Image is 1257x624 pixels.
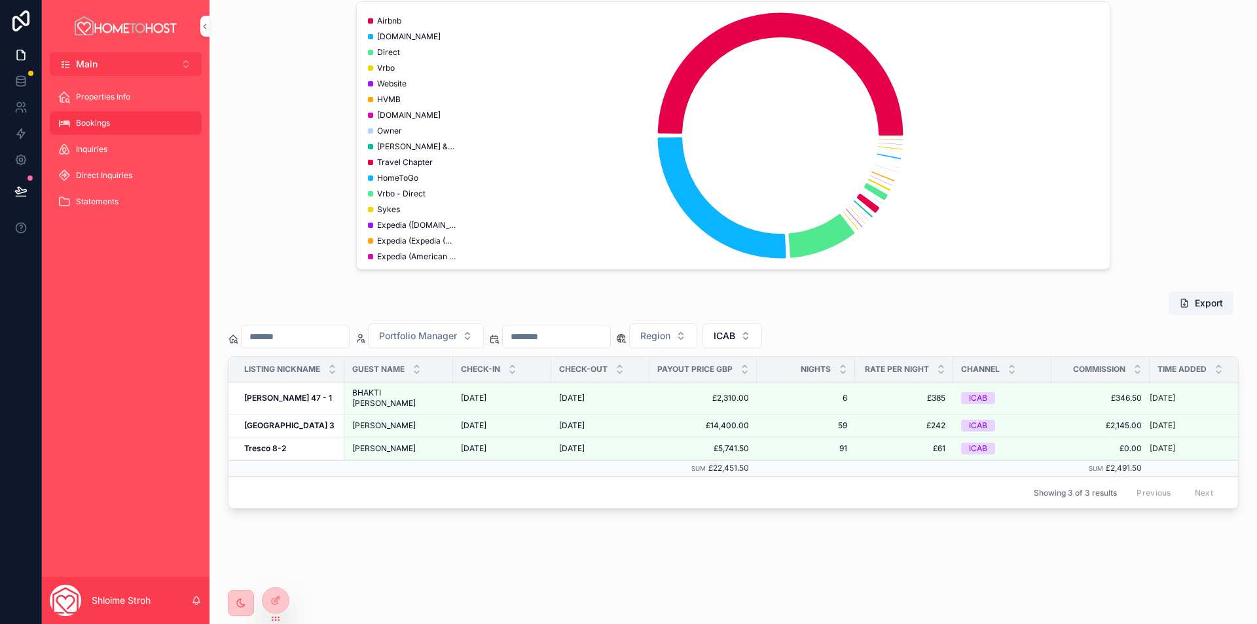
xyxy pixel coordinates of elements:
strong: [GEOGRAPHIC_DATA] 3 [244,420,335,430]
span: HomeToGo [377,173,418,183]
button: Select Button [702,323,762,348]
span: Guest name [352,364,405,375]
span: ICAB [714,329,735,342]
span: Portfolio Manager [379,329,457,342]
span: Direct Inquiries [76,170,132,181]
a: Properties Info [50,85,202,109]
span: [DATE] [461,420,486,431]
a: [PERSON_NAME] [352,443,445,454]
a: £5,741.50 [657,443,749,454]
a: ICAB [961,443,1044,454]
a: [DATE] [559,443,642,454]
div: chart [365,10,1102,261]
a: £14,400.00 [657,420,749,431]
span: [DATE] [461,443,486,454]
span: Vrbo [377,63,395,73]
span: £346.50 [1059,393,1142,403]
a: [DATE] [461,443,543,454]
a: £385 [863,393,945,403]
a: [PERSON_NAME] [352,420,445,431]
a: 59 [765,420,847,431]
strong: Tresco 8-2 [244,443,286,453]
a: 91 [765,443,847,454]
a: Inquiries [50,138,202,161]
a: £2,310.00 [657,393,749,403]
a: ICAB [961,392,1044,404]
span: Direct [377,47,400,58]
small: Sum [691,465,706,472]
button: Export [1169,291,1233,315]
span: Time added [1157,364,1207,375]
span: Sykes [377,204,400,215]
div: ICAB [969,420,987,431]
p: [DATE] [1150,420,1175,431]
span: £22,451.50 [708,463,749,473]
span: Listing nickname [244,364,320,375]
span: Travel Chapter [377,157,433,168]
a: Tresco 8-2 [244,443,337,454]
span: Bookings [76,118,110,128]
a: £0.00 [1059,443,1142,454]
div: scrollable content [42,76,209,230]
button: Select Button [368,323,484,348]
a: [DATE] [1150,443,1232,454]
span: [DOMAIN_NAME] [377,110,441,120]
span: [DATE] [559,443,585,454]
a: ICAB [961,420,1044,431]
div: ICAB [969,392,987,404]
span: Expedia ([DOMAIN_NAME]) [377,220,456,230]
a: [DATE] [461,393,543,403]
span: [PERSON_NAME] [352,443,416,454]
span: [PERSON_NAME] & Toms [377,141,456,152]
a: Direct Inquiries [50,164,202,187]
span: [DOMAIN_NAME] [377,31,441,42]
span: HVMB [377,94,401,105]
span: Rate per night [865,364,929,375]
p: Shloime Stroh [92,594,151,607]
span: Channel [961,364,1000,375]
a: BHAKTI [PERSON_NAME] [352,388,445,409]
a: [DATE] [1150,393,1232,403]
a: £61 [863,443,945,454]
span: [DATE] [461,393,486,403]
a: [DATE] [461,420,543,431]
span: Check-in [461,364,500,375]
span: [PERSON_NAME] [352,420,416,431]
a: Statements [50,190,202,213]
button: Select Button [50,52,202,76]
a: £2,145.00 [1059,420,1142,431]
img: App logo [73,16,179,37]
div: ICAB [969,443,987,454]
p: [DATE] [1150,393,1175,403]
span: Region [640,329,670,342]
span: [DATE] [559,393,585,403]
span: Vrbo - Direct [377,189,426,199]
span: Check-out [559,364,608,375]
span: Payout Price GBP [657,364,733,375]
small: Sum [1089,465,1103,472]
a: Bookings [50,111,202,135]
span: Airbnb [377,16,401,26]
span: Properties Info [76,92,130,102]
a: [GEOGRAPHIC_DATA] 3 [244,420,337,431]
a: [DATE] [559,420,642,431]
span: [DATE] [559,420,585,431]
span: Owner [377,126,402,136]
a: 6 [765,393,847,403]
a: [DATE] [1150,420,1232,431]
span: Statements [76,196,118,207]
span: £242 [863,420,945,431]
span: Commission [1073,364,1125,375]
span: Showing 3 of 3 results [1034,488,1117,498]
